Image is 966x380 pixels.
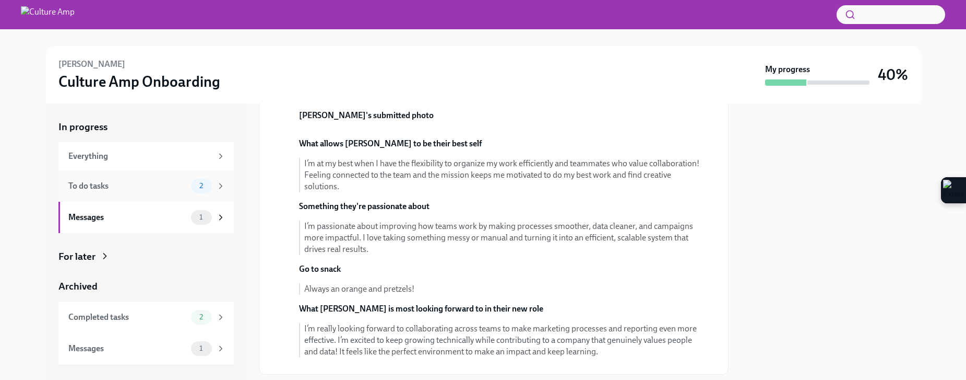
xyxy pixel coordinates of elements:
[193,313,209,321] span: 2
[878,65,908,84] h3: 40%
[765,64,810,75] strong: My progress
[58,250,96,263] div: For later
[58,302,234,333] a: Completed tasks2
[299,139,482,148] strong: What allows [PERSON_NAME] to be their best self
[304,283,703,295] p: Always an orange and pretzels!
[68,312,187,323] div: Completed tasks
[193,344,209,352] span: 1
[299,201,430,211] strong: Something they're passionate about
[58,333,234,364] a: Messages1
[299,264,341,274] strong: Go to snack
[299,304,543,314] strong: What [PERSON_NAME] is most looking forward to in their new role
[58,59,125,70] h6: [PERSON_NAME]
[304,323,703,358] p: I’m really looking forward to collaborating across teams to make marketing processes and reportin...
[58,250,234,263] a: For later
[304,221,703,255] p: I’m passionate about improving how teams work by making processes smoother, data cleaner, and cam...
[68,151,212,162] div: Everything
[193,182,209,190] span: 2
[193,213,209,221] span: 1
[68,180,187,192] div: To do tasks
[68,212,187,223] div: Messages
[68,343,187,354] div: Messages
[304,158,703,192] p: I’m at my best when I have the flexibility to organize my work efficiently and teammates who valu...
[58,120,234,134] a: In progress
[58,170,234,202] a: To do tasks2
[58,142,234,170] a: Everything
[58,72,220,91] h3: Culture Amp Onboarding
[58,202,234,233] a: Messages1
[21,6,75,23] img: Culture Amp
[299,110,434,120] strong: [PERSON_NAME]'s submitted photo
[943,180,964,201] img: Extension Icon
[58,280,234,293] a: Archived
